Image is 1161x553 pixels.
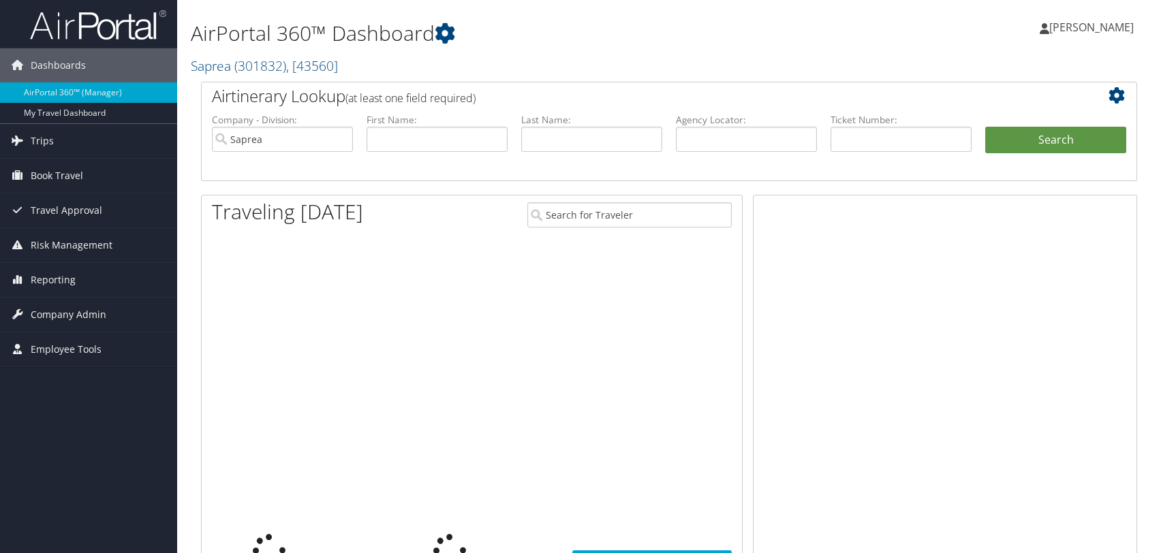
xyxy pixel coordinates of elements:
[31,124,54,158] span: Trips
[212,113,353,127] label: Company - Division:
[1040,7,1147,48] a: [PERSON_NAME]
[31,228,112,262] span: Risk Management
[31,263,76,297] span: Reporting
[212,84,1049,108] h2: Airtinerary Lookup
[521,113,662,127] label: Last Name:
[286,57,338,75] span: , [ 43560 ]
[985,127,1126,154] button: Search
[527,202,732,227] input: Search for Traveler
[831,113,972,127] label: Ticket Number:
[345,91,476,106] span: (at least one field required)
[367,113,508,127] label: First Name:
[191,19,829,48] h1: AirPortal 360™ Dashboard
[31,159,83,193] span: Book Travel
[31,332,102,366] span: Employee Tools
[1049,20,1134,35] span: [PERSON_NAME]
[31,193,102,227] span: Travel Approval
[212,197,363,226] h1: Traveling [DATE]
[31,48,86,82] span: Dashboards
[676,113,817,127] label: Agency Locator:
[234,57,286,75] span: ( 301832 )
[191,57,338,75] a: Saprea
[31,298,106,332] span: Company Admin
[30,9,166,41] img: airportal-logo.png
